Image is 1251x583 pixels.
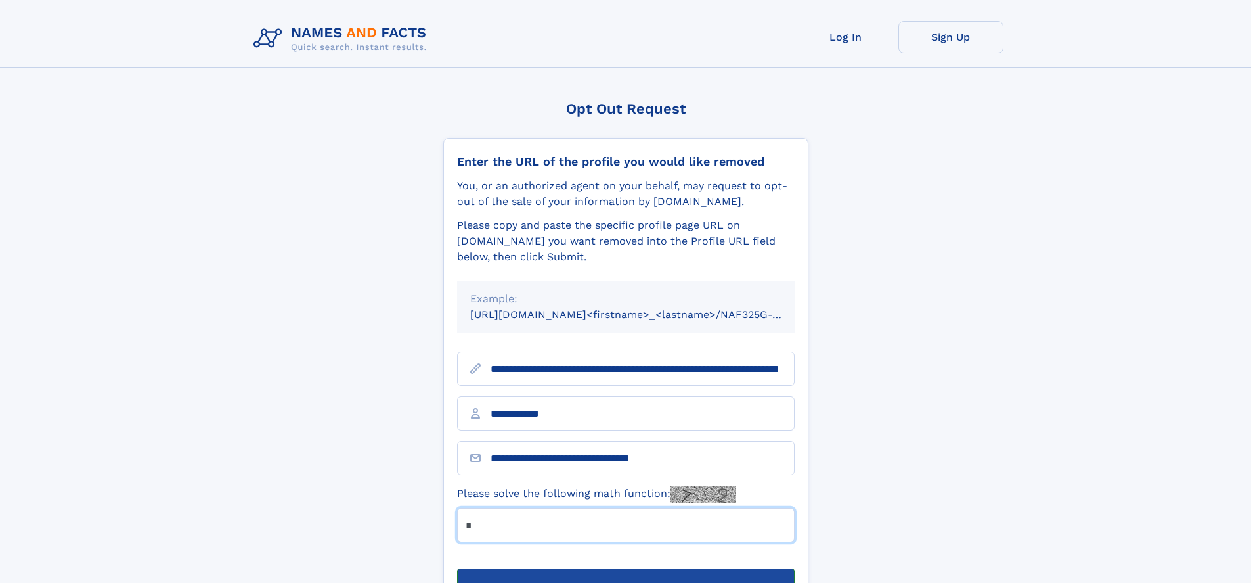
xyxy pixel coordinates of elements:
[470,308,820,321] small: [URL][DOMAIN_NAME]<firstname>_<lastname>/NAF325G-xxxxxxxx
[898,21,1003,53] a: Sign Up
[443,101,808,117] div: Opt Out Request
[457,154,795,169] div: Enter the URL of the profile you would like removed
[457,486,736,503] label: Please solve the following math function:
[470,291,781,307] div: Example:
[248,21,437,57] img: Logo Names and Facts
[793,21,898,53] a: Log In
[457,178,795,210] div: You, or an authorized agent on your behalf, may request to opt-out of the sale of your informatio...
[457,218,795,265] div: Please copy and paste the specific profile page URL on [DOMAIN_NAME] you want removed into the Pr...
